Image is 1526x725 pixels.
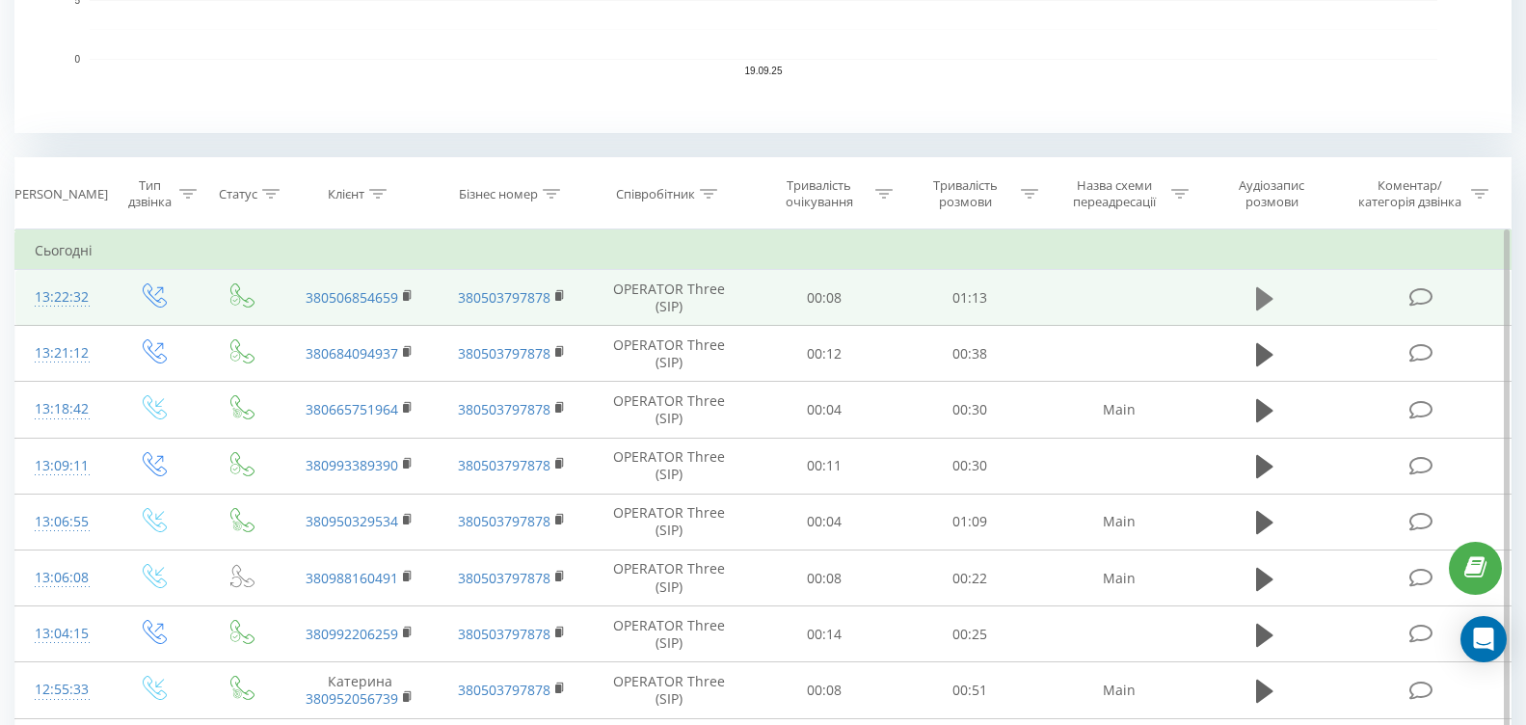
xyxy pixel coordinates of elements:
[306,569,398,587] a: 380988160491
[897,382,1044,438] td: 00:30
[587,382,751,438] td: OPERATOR Three (SIP)
[458,344,550,362] a: 380503797878
[219,186,257,202] div: Статус
[897,270,1044,326] td: 01:13
[458,512,550,530] a: 380503797878
[587,438,751,494] td: OPERATOR Three (SIP)
[751,382,897,438] td: 00:04
[751,494,897,550] td: 00:04
[1043,382,1195,438] td: Main
[587,606,751,662] td: OPERATOR Three (SIP)
[458,288,550,307] a: 380503797878
[458,400,550,418] a: 380503797878
[125,177,174,210] div: Тип дзвінка
[587,550,751,606] td: OPERATOR Three (SIP)
[35,447,89,485] div: 13:09:11
[587,662,751,718] td: OPERATOR Three (SIP)
[35,279,89,316] div: 13:22:32
[1460,616,1507,662] div: Open Intercom Messenger
[616,186,695,202] div: Співробітник
[751,550,897,606] td: 00:08
[1043,494,1195,550] td: Main
[306,456,398,474] a: 380993389390
[1063,177,1166,210] div: Назва схеми переадресації
[751,326,897,382] td: 00:12
[306,400,398,418] a: 380665751964
[751,606,897,662] td: 00:14
[35,615,89,653] div: 13:04:15
[587,494,751,550] td: OPERATOR Three (SIP)
[306,689,398,708] a: 380952056739
[35,559,89,597] div: 13:06:08
[306,344,398,362] a: 380684094937
[11,186,108,202] div: [PERSON_NAME]
[745,66,783,76] text: 19.09.25
[751,270,897,326] td: 00:08
[458,569,550,587] a: 380503797878
[283,662,436,718] td: Катерина
[897,494,1044,550] td: 01:09
[458,625,550,643] a: 380503797878
[897,550,1044,606] td: 00:22
[306,625,398,643] a: 380992206259
[35,503,89,541] div: 13:06:55
[587,270,751,326] td: OPERATOR Three (SIP)
[751,438,897,494] td: 00:11
[459,186,538,202] div: Бізнес номер
[897,606,1044,662] td: 00:25
[74,54,80,65] text: 0
[897,326,1044,382] td: 00:38
[915,177,1017,210] div: Тривалість розмови
[15,231,1512,270] td: Сьогодні
[1043,662,1195,718] td: Main
[306,512,398,530] a: 380950329534
[35,671,89,709] div: 12:55:33
[35,335,89,372] div: 13:21:12
[35,390,89,428] div: 13:18:42
[897,438,1044,494] td: 00:30
[1353,177,1466,210] div: Коментар/категорія дзвінка
[768,177,870,210] div: Тривалість очікування
[458,456,550,474] a: 380503797878
[458,681,550,699] a: 380503797878
[587,326,751,382] td: OPERATOR Three (SIP)
[897,662,1044,718] td: 00:51
[1043,550,1195,606] td: Main
[751,662,897,718] td: 00:08
[328,186,364,202] div: Клієнт
[306,288,398,307] a: 380506854659
[1213,177,1331,210] div: Аудіозапис розмови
